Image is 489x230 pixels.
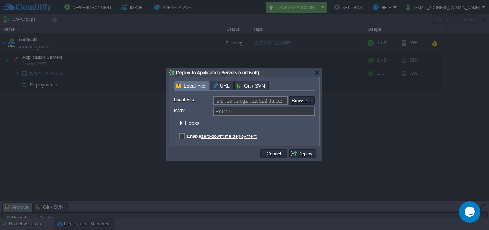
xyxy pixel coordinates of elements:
[176,81,205,90] span: Local File
[237,81,265,90] span: Git / SVN
[201,133,257,139] a: zero-downtime deployment
[174,107,213,114] label: Path:
[459,201,482,223] iframe: chat widget
[174,96,213,103] label: Local File:
[176,70,259,75] span: Deploy to Application Servers (contisoft)
[187,133,257,139] label: Enable
[265,150,283,157] button: Cancel
[291,150,315,157] button: Deploy
[185,120,201,126] span: Hooks
[213,81,230,90] span: URL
